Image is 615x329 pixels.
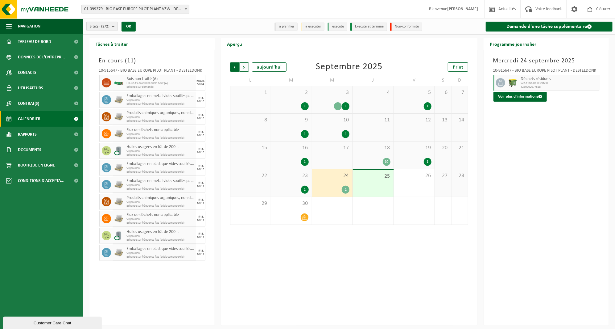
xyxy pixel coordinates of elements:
img: HK-XC-15-GN-00 [114,81,123,85]
h2: Tâches à traiter [89,38,134,50]
span: Echange sur fréquence fixe (déplacement exclu) [126,153,195,157]
span: WB-1100-HP restafval [521,82,598,85]
div: 20/11 [197,185,204,188]
div: JEU. [197,181,204,185]
span: Print [453,65,463,70]
img: LP-PA-00000-WDN-11 [114,112,123,121]
div: 10-915647 - BIO BASE EUROPE PILOT PLANT - DESTELDONK [99,69,205,75]
span: Echange sur fréquence fixe (déplacement exclu) [126,170,195,174]
span: Emballages en plastique vides souillés par des substances oxydants (comburant) [126,162,195,167]
span: Site(s) [90,22,109,31]
div: 1 [424,158,431,166]
div: 16/10 [197,134,204,137]
img: LP-PA-00000-WDN-11 [114,95,123,104]
span: 26 [397,172,431,179]
li: à exécuter [301,23,324,31]
span: Echange sur demande [126,85,195,89]
button: Site(s)(2/2) [86,22,118,31]
span: 10 [315,117,350,124]
span: 01-099379 - BIO BASE EUROPE PILOT PLANT VZW - DESTELDONK [82,5,189,14]
span: Suivant [240,62,249,72]
td: V [394,75,435,86]
span: Echange sur fréquence fixe (déplacement exclu) [126,187,195,191]
span: 22 [233,172,268,179]
img: LP-PA-00000-WDN-11 [114,129,123,138]
div: 20/11 [197,219,204,222]
span: Vrijhouden [126,150,195,153]
count: (2/2) [101,24,109,28]
span: Emballages en métal vides souillés par des substances dangereuses [126,94,195,99]
span: T250002077628 [521,85,598,89]
span: 17 [315,145,350,151]
span: Echange sur fréquence fixe (déplacement exclu) [126,136,195,140]
div: 16/10 [197,151,204,154]
h3: Mercredi 24 septembre 2025 [493,56,600,65]
span: Echange sur fréquence fixe (déplacement exclu) [126,204,195,208]
span: Boutique en ligne [18,158,55,173]
span: 8 [233,117,268,124]
span: Produits chimiques organiques, non dangereux en petit emballage [126,111,195,116]
span: 3 [315,89,350,96]
div: JEU. [197,96,204,100]
span: 20 [438,145,448,151]
span: Contacts [18,65,36,80]
span: 29 [233,200,268,207]
div: MAR. [196,79,205,83]
li: exécuté [328,23,347,31]
td: J [353,75,394,86]
h2: Programme journalier [484,38,543,50]
span: Huiles usagées en fût de 200 lt [126,145,195,150]
span: Documents [18,142,41,158]
div: 10-915647 - BIO BASE EUROPE PILOT PLANT - DESTELDONK [493,69,600,75]
div: JEU. [197,215,204,219]
span: 30 [274,200,309,207]
span: Bois non traité (A) [126,77,195,82]
div: 20/11 [197,253,204,256]
span: Rapports [18,127,37,142]
img: LP-PA-00000-WDN-11 [114,248,123,257]
span: 21 [455,145,465,151]
span: 2 [274,89,309,96]
div: JEU. [197,147,204,151]
div: 1 [424,102,431,110]
span: Echange sur fréquence fixe (déplacement exclu) [126,255,195,259]
iframe: chat widget [3,315,103,329]
span: 15 [233,145,268,151]
span: Flux de déchets non applicable [126,128,195,133]
div: JEU. [197,232,204,236]
span: Navigation [18,19,40,34]
div: 20/11 [197,202,204,205]
span: Emballages en plastique vides souillés par des substances oxydants (comburant) [126,247,195,251]
img: LP-PA-00000-WDN-11 [114,214,123,223]
span: 1 [233,89,268,96]
h3: En cours ( ) [99,56,205,65]
li: Non-conformité [390,23,422,31]
span: 13 [438,117,448,124]
span: 6 [438,89,448,96]
button: OK [122,22,136,32]
div: JEU. [197,164,204,168]
td: S [435,75,452,86]
span: Précédent [230,62,239,72]
div: 30/09 [197,83,204,86]
span: 25 [356,173,390,180]
span: Flux de déchets non applicable [126,213,195,217]
td: M [312,75,353,86]
img: LP-PA-00000-WDN-11 [114,197,123,206]
span: 18 [356,145,390,151]
div: JEU. [197,113,204,117]
td: M [271,75,312,86]
span: Echange sur fréquence fixe (déplacement exclu) [126,102,195,106]
span: Vrijhouden [126,167,195,170]
li: Exécuté et terminé [350,23,387,31]
div: 1 [301,186,309,194]
span: Vrijhouden [126,183,195,187]
div: 16/10 [197,117,204,120]
span: 01-099379 - BIO BASE EUROPE PILOT PLANT VZW - DESTELDONK [81,5,189,14]
span: 14 [455,117,465,124]
span: 11 [356,117,390,124]
span: Données de l'entrepr... [18,49,65,65]
span: 19 [397,145,431,151]
h2: Aperçu [221,38,248,50]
